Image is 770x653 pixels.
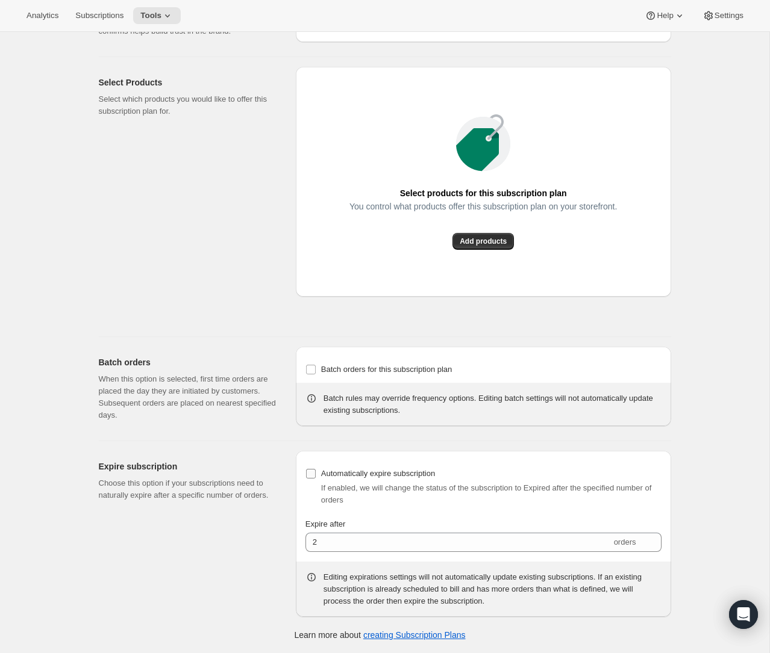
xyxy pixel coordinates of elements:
[715,11,743,20] span: Settings
[133,7,181,24] button: Tools
[294,629,465,641] p: Learn more about
[99,373,277,421] p: When this option is selected, first time orders are placed the day they are initiated by customer...
[27,11,58,20] span: Analytics
[452,233,514,250] button: Add products
[695,7,751,24] button: Settings
[657,11,673,20] span: Help
[99,356,277,368] h2: Batch orders
[99,477,277,501] p: Choose this option if your subscriptions need to naturally expire after a specific number of orders.
[614,537,636,546] span: orders
[637,7,692,24] button: Help
[324,571,662,607] div: Editing expirations settings will not automatically update existing subscriptions. If an existing...
[75,11,124,20] span: Subscriptions
[140,11,161,20] span: Tools
[460,237,507,246] span: Add products
[68,7,131,24] button: Subscriptions
[321,483,651,504] span: If enabled, we will change the status of the subscription to Expired after the specified number o...
[321,469,435,478] span: Automatically expire subscription
[305,519,345,528] span: Expire after
[99,76,277,88] h2: Select Products
[324,392,662,416] div: Batch rules may override frequency options. Editing batch settings will not automatically update ...
[99,460,277,472] h2: Expire subscription
[99,93,277,117] p: Select which products you would like to offer this subscription plan for.
[729,600,758,629] div: Open Intercom Messenger
[400,185,567,202] span: Select products for this subscription plan
[19,7,66,24] button: Analytics
[321,365,452,374] span: Batch orders for this subscription plan
[349,198,617,215] span: You control what products offer this subscription plan on your storefront.
[363,630,466,640] a: creating Subscription Plans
